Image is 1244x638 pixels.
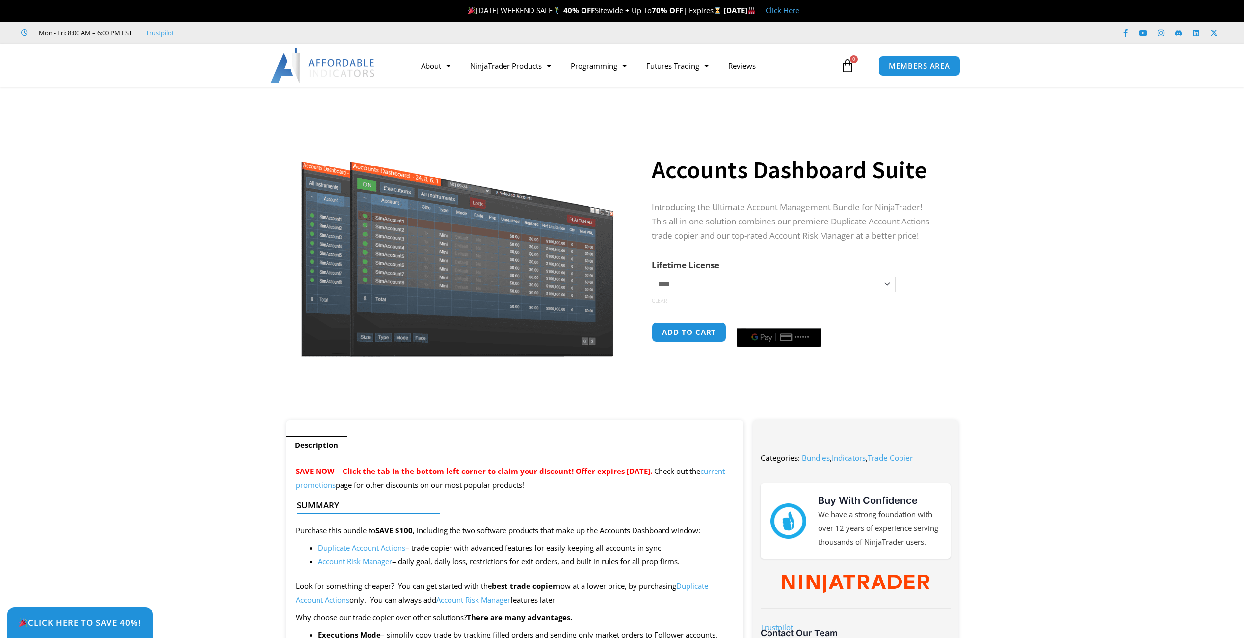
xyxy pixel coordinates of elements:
img: Screenshot 2024-08-26 155710eeeee [300,105,615,357]
button: Buy with GPay [737,328,821,347]
a: Futures Trading [636,55,718,77]
p: Introducing the Ultimate Account Management Bundle for NinjaTrader! This all-in-one solution comb... [652,200,938,243]
a: 🎉Click Here to save 40%! [7,607,153,638]
p: Purchase this bundle to , including the two software products that make up the Accounts Dashboard... [296,524,734,538]
span: 0 [850,55,858,63]
img: 🏌️‍♂️ [553,7,560,14]
img: LogoAI | Affordable Indicators – NinjaTrader [270,48,376,83]
strong: [DATE] [724,5,756,15]
a: Trade Copier [868,453,913,463]
a: Click Here [766,5,799,15]
a: Programming [561,55,636,77]
h3: Buy With Confidence [818,493,941,508]
a: 0 [826,52,869,80]
p: Check out the page for other discounts on our most popular products! [296,465,734,492]
strong: best trade copier [492,581,556,591]
img: 🎉 [468,7,476,14]
a: Account Risk Manager [318,556,392,566]
span: Categories: [761,453,800,463]
p: Look for something cheaper? You can get started with the now at a lower price, by purchasing only... [296,580,734,607]
a: About [411,55,460,77]
li: – daily goal, daily loss, restrictions for exit orders, and built in rules for all prop firms. [318,555,734,569]
nav: Menu [411,55,838,77]
span: SAVE NOW – Click the tab in the bottom left corner to claim your discount! Offer expires [DATE]. [296,466,652,476]
img: mark thumbs good 43913 | Affordable Indicators – NinjaTrader [770,503,806,539]
span: , , [802,453,913,463]
a: Bundles [802,453,830,463]
img: 🎉 [19,618,27,627]
span: [DATE] WEEKEND SALE Sitewide + Up To | Expires [466,5,723,15]
img: ⌛ [714,7,721,14]
a: MEMBERS AREA [878,56,960,76]
a: Description [286,436,347,455]
text: •••••• [795,334,810,341]
img: 🏭 [748,7,755,14]
p: We have a strong foundation with over 12 years of experience serving thousands of NinjaTrader users. [818,508,941,549]
a: Clear options [652,297,667,304]
span: Mon - Fri: 8:00 AM – 6:00 PM EST [36,27,132,39]
span: MEMBERS AREA [889,62,950,70]
label: Lifetime License [652,259,719,271]
button: Add to cart [652,322,726,342]
img: NinjaTrader Wordmark color RGB | Affordable Indicators – NinjaTrader [782,575,929,593]
strong: 70% OFF [652,5,683,15]
h1: Accounts Dashboard Suite [652,153,938,187]
a: Reviews [718,55,766,77]
a: Account Risk Manager [436,595,510,605]
a: Indicators [832,453,866,463]
a: Trustpilot [146,27,174,39]
strong: SAVE $100 [375,526,413,535]
li: – trade copier with advanced features for easily keeping all accounts in sync. [318,541,734,555]
h4: Summary [297,500,725,510]
strong: 40% OFF [563,5,595,15]
a: NinjaTrader Products [460,55,561,77]
a: Duplicate Account Actions [318,543,405,553]
span: Click Here to save 40%! [19,618,141,627]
